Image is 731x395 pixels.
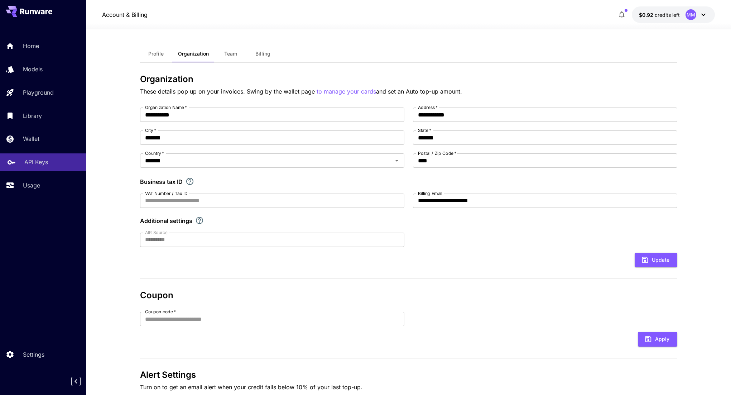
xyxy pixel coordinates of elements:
nav: breadcrumb [102,10,148,19]
p: Settings [23,350,44,359]
div: $0.91967 [639,11,680,19]
h3: Alert Settings [140,370,677,380]
button: Open [392,156,402,166]
button: Update [635,253,677,267]
p: Turn on to get an email alert when your credit falls below 10% of your last top-up. [140,383,677,391]
span: credits left [655,12,680,18]
span: Team [224,51,237,57]
label: City [145,127,156,133]
label: VAT Number / Tax ID [145,190,188,196]
span: These details pop up on your invoices. Swing by the wallet page [140,88,317,95]
h3: Coupon [140,290,677,300]
span: $0.92 [639,12,655,18]
span: Billing [255,51,270,57]
button: Collapse sidebar [71,377,81,386]
button: Apply [638,332,677,347]
svg: Explore additional customization settings [195,216,204,225]
label: Billing Email [418,190,442,196]
a: Account & Billing [102,10,148,19]
p: Usage [23,181,40,190]
button: $0.91967MM [632,6,715,23]
p: Additional settings [140,216,192,225]
label: State [418,127,431,133]
span: Organization [178,51,209,57]
p: Models [23,65,43,73]
label: Address [418,104,438,110]
span: Profile [148,51,164,57]
span: and set an Auto top-up amount. [376,88,462,95]
h3: Organization [140,74,677,84]
label: Postal / Zip Code [418,150,456,156]
svg: If you are a business tax registrant, please enter your business tax ID here. [186,177,194,186]
p: API Keys [24,158,48,166]
p: Business tax ID [140,177,183,186]
label: Organization Name [145,104,187,110]
label: AIR Source [145,229,167,235]
div: Collapse sidebar [77,375,86,388]
label: Country [145,150,164,156]
label: Coupon code [145,309,176,315]
div: MM [686,9,696,20]
p: Home [23,42,39,50]
p: Playground [23,88,54,97]
p: Library [23,111,42,120]
button: to manage your cards [317,87,376,96]
p: Wallet [23,134,39,143]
